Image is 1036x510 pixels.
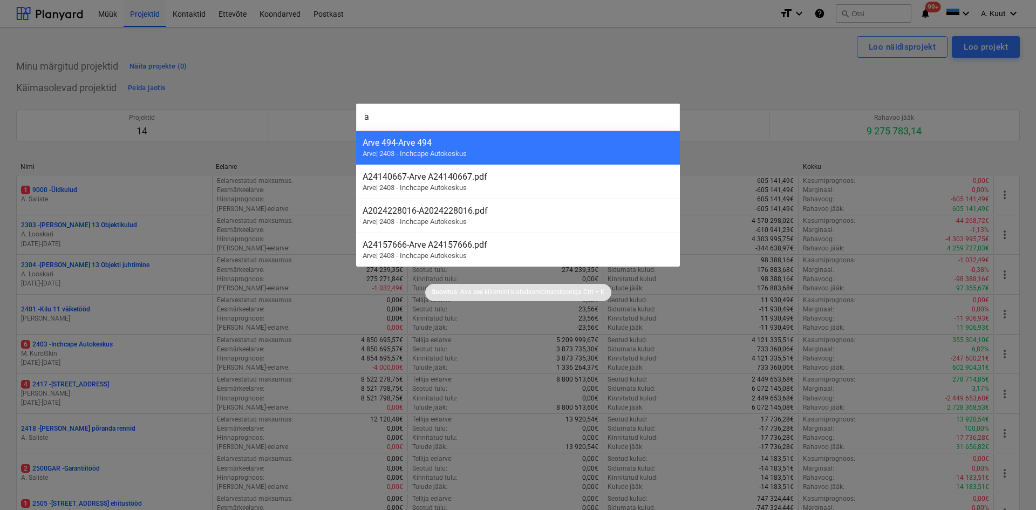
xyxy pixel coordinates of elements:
[356,199,680,233] div: A2024228016-A2024228016.pdfArve| 2403 - Inchcape Autokeskus
[363,240,673,250] div: A24157666 - Arve A24157666.pdf
[363,149,467,158] span: Arve | 2403 - Inchcape Autokeskus
[356,104,680,131] input: Otsi projekte, eelarveridu, lepinguid, akte, alltöövõtjaid...
[356,165,680,199] div: A24140667-Arve A24140667.pdfArve| 2403 - Inchcape Autokeskus
[432,288,459,297] p: Soovitus:
[356,233,680,267] div: A24157666-Arve A24157666.pdfArve| 2403 - Inchcape Autokeskus
[356,131,680,165] div: Arve 494-Arve 494Arve| 2403 - Inchcape Autokeskus
[425,284,611,301] div: Soovitus:Ava see kiiremini klahvikombinatsioonigaCtrl + K
[363,183,467,192] span: Arve | 2403 - Inchcape Autokeskus
[583,288,605,297] p: Ctrl + K
[363,251,467,260] span: Arve | 2403 - Inchcape Autokeskus
[460,288,582,297] p: Ava see kiiremini klahvikombinatsiooniga
[982,458,1036,510] div: Vestlusvidin
[363,206,673,216] div: A2024228016 - A2024228016.pdf
[363,217,467,226] span: Arve | 2403 - Inchcape Autokeskus
[982,458,1036,510] iframe: Chat Widget
[363,172,673,182] div: A24140667 - Arve A24140667.pdf
[363,138,673,148] div: Arve 494 - Arve 494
